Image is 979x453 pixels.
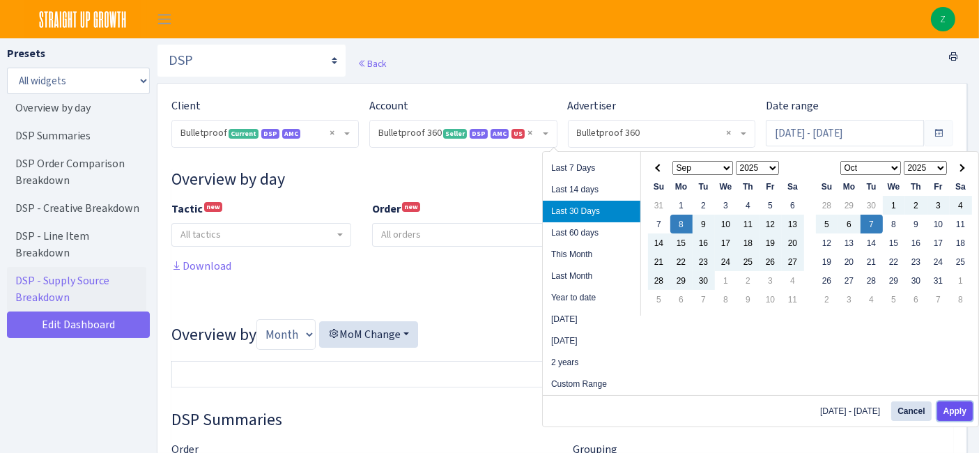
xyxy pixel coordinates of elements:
[491,129,509,139] span: Amazon Marketing Cloud
[905,215,927,233] td: 9
[715,290,737,309] td: 8
[7,312,150,338] a: Edit Dashboard
[931,7,955,31] img: Zach Belous
[577,126,738,140] span: Bulletproof 360
[648,177,670,196] th: Su
[927,271,950,290] td: 31
[760,233,782,252] td: 19
[782,271,804,290] td: 4
[543,352,640,374] li: 2 years
[693,233,715,252] td: 16
[648,290,670,309] td: 5
[905,271,927,290] td: 30
[927,215,950,233] td: 10
[816,252,838,271] td: 19
[782,215,804,233] td: 13
[861,271,883,290] td: 28
[937,401,973,421] button: Apply
[282,129,300,139] span: Amazon Marketing Cloud
[950,233,972,252] td: 18
[715,196,737,215] td: 3
[715,215,737,233] td: 10
[782,290,804,309] td: 11
[470,129,488,139] span: DSP
[180,126,341,140] span: Bulletproof <span class="badge badge-success">Current</span><span class="badge badge-primary">DSP...
[715,233,737,252] td: 17
[760,290,782,309] td: 10
[693,252,715,271] td: 23
[7,150,146,194] a: DSP Order Comparison Breakdown
[760,252,782,271] td: 26
[861,196,883,215] td: 30
[229,129,259,139] span: Current
[838,177,861,196] th: Mo
[569,121,755,147] span: Bulletproof 360
[760,215,782,233] td: 12
[543,222,640,244] li: Last 60 days
[931,7,955,31] a: Z
[7,222,146,267] a: DSP - Line Item Breakdown
[370,121,556,147] span: Bulletproof 360 <span class="badge badge-success">Seller</span><span class="badge badge-primary">...
[927,196,950,215] td: 3
[737,196,760,215] td: 4
[543,201,640,222] li: Last 30 Days
[883,196,905,215] td: 1
[171,319,953,350] h3: Overview by
[950,290,972,309] td: 8
[927,252,950,271] td: 24
[204,202,222,212] sup: new
[737,252,760,271] td: 25
[838,252,861,271] td: 20
[838,196,861,215] td: 29
[766,98,819,114] label: Date range
[816,233,838,252] td: 12
[402,202,420,212] sup: new
[838,290,861,309] td: 3
[905,233,927,252] td: 16
[172,121,358,147] span: Bulletproof <span class="badge badge-success">Current</span><span class="badge badge-primary">DSP...
[816,177,838,196] th: Su
[883,290,905,309] td: 5
[568,98,617,114] label: Advertiser
[782,177,804,196] th: Sa
[543,287,640,309] li: Year to date
[726,126,731,140] span: Remove all items
[883,177,905,196] th: We
[543,158,640,179] li: Last 7 Days
[648,215,670,233] td: 7
[180,228,221,241] span: All tactics
[782,196,804,215] td: 6
[693,177,715,196] th: Tu
[648,252,670,271] td: 21
[693,215,715,233] td: 9
[838,271,861,290] td: 27
[760,177,782,196] th: Fr
[950,177,972,196] th: Sa
[905,177,927,196] th: Th
[648,271,670,290] td: 28
[319,321,418,348] button: MoM Change
[357,57,386,70] a: Back
[7,94,146,122] a: Overview by day
[171,201,203,216] b: Tactic
[782,233,804,252] td: 20
[737,233,760,252] td: 18
[648,196,670,215] td: 31
[950,215,972,233] td: 11
[838,233,861,252] td: 13
[760,196,782,215] td: 5
[670,177,693,196] th: Mo
[861,233,883,252] td: 14
[905,290,927,309] td: 6
[511,129,525,139] span: US
[883,233,905,252] td: 15
[737,177,760,196] th: Th
[670,233,693,252] td: 15
[378,126,539,140] span: Bulletproof 360 <span class="badge badge-success">Seller</span><span class="badge badge-primary">...
[670,252,693,271] td: 22
[883,271,905,290] td: 29
[543,374,640,395] li: Custom Range
[693,271,715,290] td: 30
[670,215,693,233] td: 8
[543,309,640,330] li: [DATE]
